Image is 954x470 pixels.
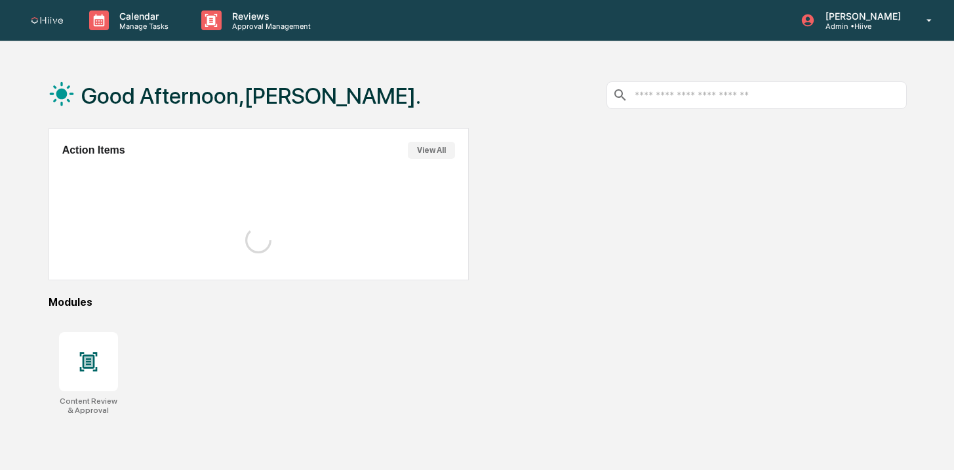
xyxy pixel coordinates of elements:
[81,83,421,109] h1: Good Afternoon,[PERSON_NAME].
[222,22,317,31] p: Approval Management
[49,296,907,309] div: Modules
[815,22,907,31] p: Admin • Hiive
[815,11,907,22] p: [PERSON_NAME]
[62,144,125,156] h2: Action Items
[31,17,63,24] img: logo
[109,22,175,31] p: Manage Tasks
[59,396,118,415] div: Content Review & Approval
[408,142,455,159] button: View All
[109,11,175,22] p: Calendar
[222,11,317,22] p: Reviews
